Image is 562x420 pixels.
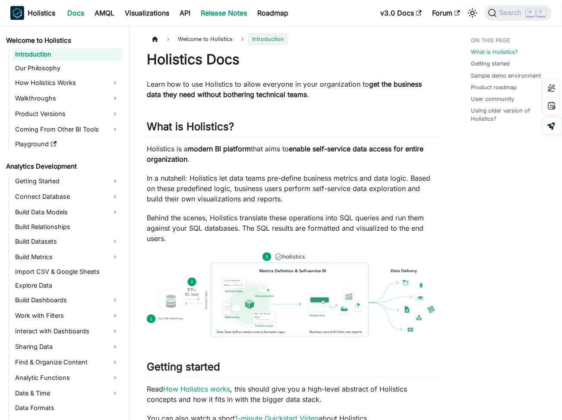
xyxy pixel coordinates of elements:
[147,33,163,45] a: Home page
[10,6,24,20] img: Holistics
[3,160,122,172] a: Analytics Development
[147,252,437,337] img: How Holistics fits in your Data Stack
[147,384,437,404] p: Read , this should give you a high-level abstract of Holistics concepts and how it fits in with t...
[13,279,122,291] a: Explore Data
[13,205,122,219] a: Build Data Models
[13,62,122,74] a: Our Philosophy
[10,6,55,20] a: HolisticsHolistics
[471,83,517,91] a: Product roadmap
[147,213,437,244] p: Behind the scenes, Holistics translate these operations into SQL queries and run them against you...
[147,120,437,137] h2: What is Holistics?
[13,91,122,105] a: Walkthroughs
[13,174,122,188] a: Getting Started
[147,79,437,100] p: Learn how to use Holistics to allow everyone in your organization to .
[13,48,122,60] a: Introduction
[471,95,515,103] a: User community
[13,340,122,354] a: Sharing Data
[471,48,518,56] a: What is Holistics?
[13,324,122,338] a: Interact with Dashboards
[13,293,122,307] a: Build Dashboards
[13,190,122,204] a: Connect Database
[147,173,437,204] p: In a nutshell: Holistics let data teams pre-define business metrics and data logic. Based on thes...
[163,385,230,393] a: How Holistics works
[13,309,122,323] a: Work with Filters
[147,33,437,45] nav: Breadcrumbs
[13,371,122,385] a: Analytic Functions
[13,138,122,150] a: Playground
[248,33,288,45] span: Introduction
[13,266,122,278] a: Import CSV & Google Sheets
[62,6,89,20] a: Docs
[537,9,546,16] kbd: K
[427,6,465,20] a: Forum
[485,5,552,21] button: Search (Command+K)
[3,34,122,47] a: Welcome to Holistics
[13,386,122,400] a: Date & Time
[13,250,122,264] a: Build Metrics
[471,60,510,68] a: Getting started
[471,107,549,123] a: Using older version of Holistics?
[526,9,535,16] kbd: ⌘
[13,107,122,121] a: Product Versions
[375,6,427,20] a: v3.0 Docs
[13,76,122,90] a: How Holistics Works
[13,221,122,233] a: Build Relationships
[13,122,122,136] a: Coming From Other BI Tools
[13,235,122,248] a: Build Datasets
[13,402,122,414] a: Data Formats
[174,33,237,45] span: Welcome to Holistics
[497,9,527,17] span: Search
[471,72,541,80] a: Sample demo environment
[147,51,437,68] h1: Holistics Docs
[120,6,174,20] a: Visualizations
[466,6,480,20] button: Switch between dark and light mode (currently light mode)
[196,6,252,20] a: Release Notes
[174,6,196,20] a: API
[147,144,437,164] p: Holistics is a that aims to .
[89,6,120,20] a: AMQL
[147,360,437,377] h2: Getting started
[13,355,122,369] a: Find & Organize Content
[188,144,251,153] strong: modern BI platform
[252,6,294,20] a: Roadmap
[28,8,55,18] b: Holistics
